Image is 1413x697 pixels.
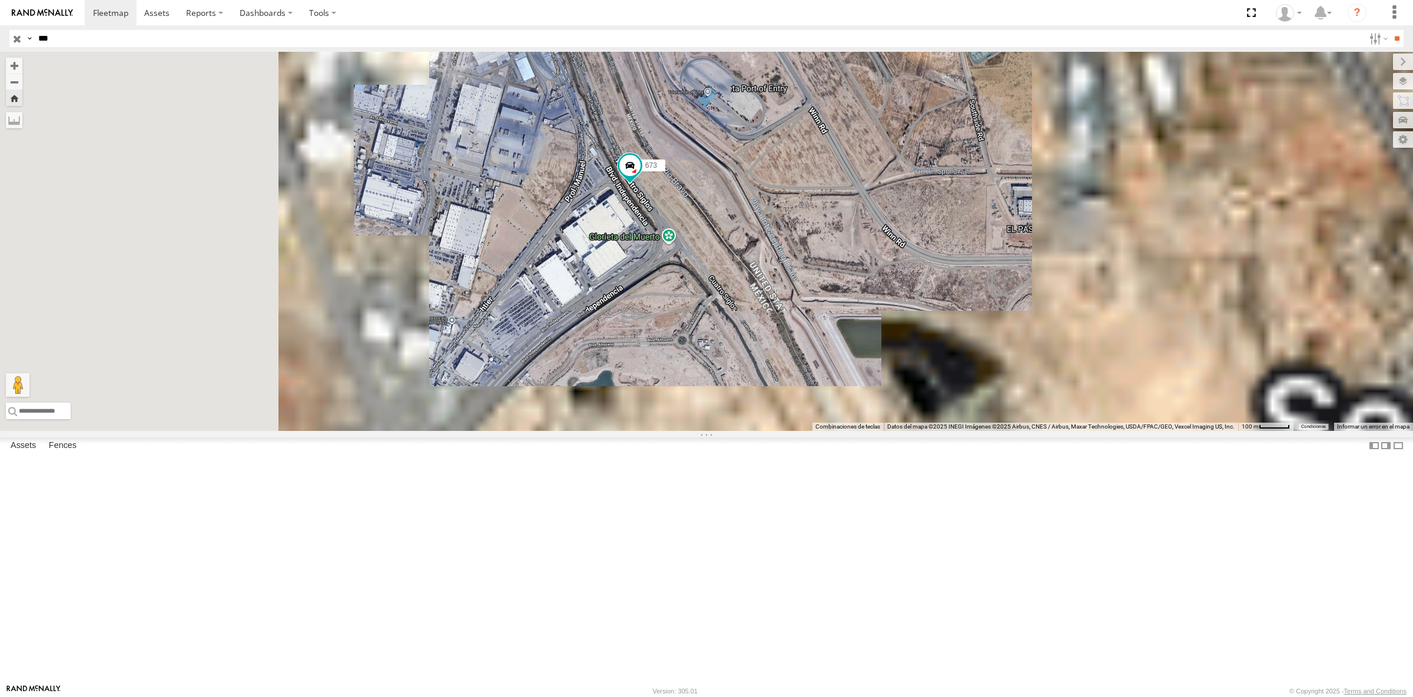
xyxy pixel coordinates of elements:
a: Condiciones [1301,424,1326,429]
a: Terms and Conditions [1344,688,1407,695]
button: Combinaciones de teclas [815,423,880,431]
button: Zoom in [6,58,22,74]
label: Hide Summary Table [1392,437,1404,454]
span: 100 m [1242,423,1259,430]
button: Arrastra el hombrecito naranja al mapa para abrir Street View [6,373,29,397]
div: Version: 305.01 [653,688,698,695]
label: Map Settings [1393,131,1413,148]
a: Visit our Website [6,685,61,697]
div: © Copyright 2025 - [1289,688,1407,695]
label: Dock Summary Table to the Left [1368,437,1380,454]
button: Escala del mapa: 100 m por 49 píxeles [1238,423,1293,431]
span: 673 [645,161,657,170]
label: Fences [43,437,82,454]
i: ? [1348,4,1366,22]
img: rand-logo.svg [12,9,73,17]
span: Datos del mapa ©2025 INEGI Imágenes ©2025 Airbus, CNES / Airbus, Maxar Technologies, USDA/FPAC/GE... [887,423,1235,430]
label: Search Query [25,30,34,47]
button: Zoom out [6,74,22,90]
div: Roberto Garcia [1272,4,1306,22]
label: Dock Summary Table to the Right [1380,437,1392,454]
button: Zoom Home [6,90,22,106]
label: Measure [6,112,22,128]
label: Assets [5,437,42,454]
label: Search Filter Options [1365,30,1390,47]
a: Informar un error en el mapa [1337,423,1409,430]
